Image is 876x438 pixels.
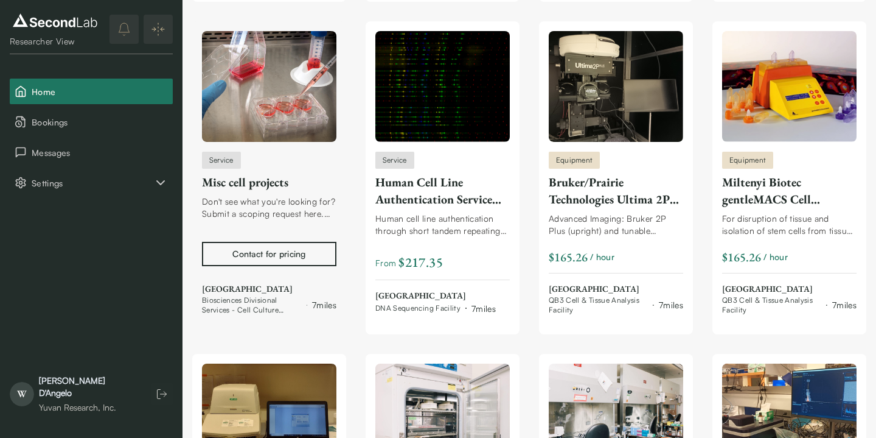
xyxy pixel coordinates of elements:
[722,295,821,315] span: QB3 Cell & Tissue Analysis Facility
[209,155,234,166] span: Service
[375,290,496,302] span: [GEOGRAPHIC_DATA]
[375,303,461,313] span: DNA Sequencing Facility
[10,11,100,30] img: logo
[471,302,496,315] div: 7 miles
[398,253,442,272] span: $ 217.35
[375,213,510,237] div: Human cell line authentication through short tandem repeating (STR) DNA profiling is available to...
[32,146,168,159] span: Messages
[10,79,173,104] button: Home
[722,249,761,266] div: $165.26
[722,31,857,315] a: Miltenyi Biotec gentleMACS Cell DissociatorEquipmentMiltenyi Biotec gentleMACS Cell DissociatorFo...
[202,31,336,315] a: Misc cell projectsServiceMisc cell projectsDon't see what you're looking for? Submit a scoping re...
[202,174,336,191] div: Misc cell projects
[39,375,139,399] div: [PERSON_NAME] D'Angelo
[549,174,683,208] div: Bruker/Prairie Technologies Ultima 2P Plus Multiphoton Microscope System
[202,31,336,142] img: Misc cell projects
[10,35,100,48] div: Researcher View
[549,213,683,237] div: Advanced Imaging: Bruker 2P Plus (upright) and tunable Coherent IR laser (680-1080nm) for organoi...
[375,31,510,315] a: Human Cell Line Authentication Service (short tandem repeat (STR) DNA profiling)ServiceHuman Cell...
[722,174,857,208] div: Miltenyi Biotec gentleMACS Cell Dissociator
[375,174,510,208] div: Human Cell Line Authentication Service (short tandem repeat (STR) DNA profiling)
[10,382,34,406] span: W
[10,170,173,196] button: Settings
[32,116,168,129] span: Bookings
[729,155,766,166] span: Equipment
[151,383,173,405] button: Log out
[202,295,302,315] span: Biosciences Divisional Services - Cell Culture Facility
[722,283,857,295] span: [GEOGRAPHIC_DATA]
[32,177,153,189] span: Settings
[375,253,443,272] span: From
[232,247,305,260] div: Contact for pricing
[10,109,173,135] button: Bookings
[549,295,648,315] span: QB3 Cell & Tissue Analysis Facility
[383,155,407,166] span: Service
[549,31,683,142] img: Bruker/Prairie Technologies Ultima 2P Plus Multiphoton Microscope System
[202,283,336,295] span: [GEOGRAPHIC_DATA]
[32,85,168,98] span: Home
[722,213,857,237] div: For disruption of tissue and isolation of stem cells from tissue, also does DNA, RNA isolation, a...
[556,155,593,166] span: Equipment
[722,31,857,142] img: Miltenyi Biotec gentleMACS Cell Dissociator
[109,15,139,44] button: notifications
[590,250,614,263] span: / hour
[832,298,857,311] div: 7 miles
[549,283,683,295] span: [GEOGRAPHIC_DATA]
[39,401,139,414] div: Yuvan Research, Inc.
[10,140,173,165] button: Messages
[549,249,588,266] div: $165.26
[375,31,510,142] img: Human Cell Line Authentication Service (short tandem repeat (STR) DNA profiling)
[144,15,173,44] button: Expand/Collapse sidebar
[659,298,683,311] div: 7 miles
[312,298,336,311] div: 7 miles
[549,31,683,315] a: Bruker/Prairie Technologies Ultima 2P Plus Multiphoton Microscope SystemEquipmentBruker/Prairie T...
[10,170,173,196] div: Settings sub items
[763,250,788,263] span: / hour
[202,196,336,220] div: Don't see what you're looking for? Submit a scoping request here. Please be sure to provide high ...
